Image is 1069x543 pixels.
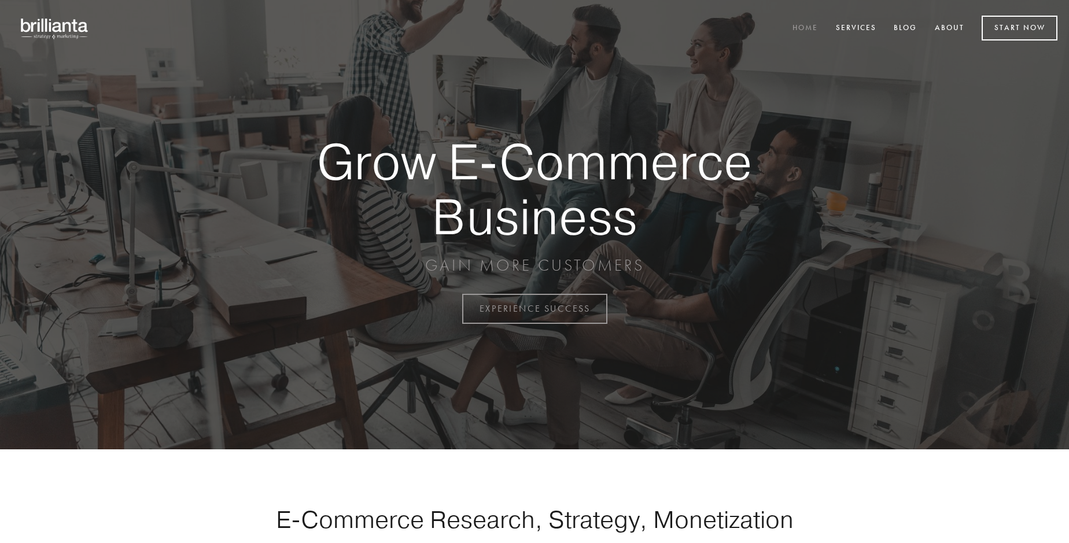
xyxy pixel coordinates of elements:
p: GAIN MORE CUSTOMERS [277,255,792,276]
a: Start Now [982,16,1057,40]
a: Home [785,19,825,38]
a: Services [828,19,884,38]
a: Blog [886,19,924,38]
strong: Grow E-Commerce Business [277,134,792,243]
a: About [927,19,972,38]
h1: E-Commerce Research, Strategy, Monetization [239,505,830,534]
a: EXPERIENCE SUCCESS [462,294,607,324]
img: brillianta - research, strategy, marketing [12,12,98,45]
